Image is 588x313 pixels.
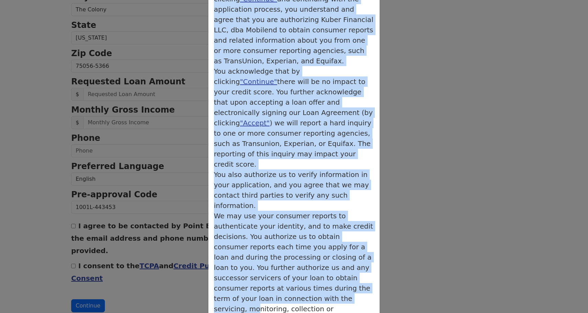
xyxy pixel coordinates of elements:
[240,119,270,127] a: "Accept"
[240,77,277,86] a: "Continue"
[214,169,374,211] p: You also authorize us to verify information in your application, and you agree that we may contac...
[214,66,374,169] p: You acknowledge that by clicking there will be no impact to your credit score. You further acknow...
